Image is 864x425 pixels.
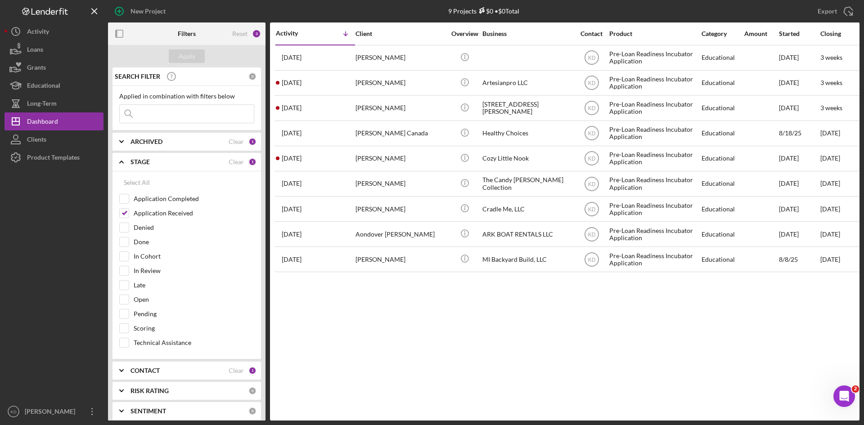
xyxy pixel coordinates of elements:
div: Clear [229,138,244,145]
time: 2025-08-12 21:44 [282,180,301,187]
div: Educational [702,96,743,120]
text: KD [588,206,595,212]
div: [DATE] [779,147,819,170]
time: 3 weeks [820,54,842,61]
b: ARCHIVED [130,138,162,145]
div: 1 [248,158,256,166]
div: [PERSON_NAME] Canada [355,121,445,145]
b: SEARCH FILTER [115,73,160,80]
label: Pending [134,309,254,318]
text: KD [588,80,595,86]
text: KD [588,130,595,137]
div: [PERSON_NAME] [355,71,445,95]
div: Grants [27,58,46,79]
time: 2025-08-15 20:44 [282,155,301,162]
div: Applied in combination with filters below [119,93,254,100]
div: [DATE] [779,197,819,221]
text: KD [588,181,595,187]
button: Select All [119,174,154,192]
div: Select All [124,174,150,192]
label: Done [134,237,254,246]
button: Loans [4,40,103,58]
div: $0 [477,7,493,15]
div: Cozy Little Nook [482,147,572,170]
div: Healthy Choices [482,121,572,145]
div: [DATE] [779,96,819,120]
button: KD[PERSON_NAME] [4,403,103,421]
text: KD [588,55,595,61]
button: Grants [4,58,103,76]
div: Clear [229,158,244,166]
div: Activity [27,22,49,43]
div: Contact [575,30,608,37]
time: 2025-10-02 00:32 [282,79,301,86]
div: Educational [702,71,743,95]
label: Scoring [134,324,254,333]
div: Business [482,30,572,37]
div: Product Templates [27,148,80,169]
button: Activity [4,22,103,40]
div: Export [818,2,837,20]
div: Reset [232,30,247,37]
div: [DATE] [779,172,819,196]
div: Pre-Loan Readiness Incubator Application [609,121,699,145]
b: RISK RATING [130,387,169,394]
text: KD [588,231,595,237]
text: KD [588,156,595,162]
time: 3 weeks [820,79,842,86]
label: Late [134,281,254,290]
div: Loans [27,40,43,61]
div: Educational [27,76,60,97]
div: Dashboard [27,112,58,133]
div: Aondover [PERSON_NAME] [355,222,445,246]
div: Pre-Loan Readiness Incubator Application [609,96,699,120]
div: [PERSON_NAME] [355,172,445,196]
div: Pre-Loan Readiness Incubator Application [609,172,699,196]
div: ARK BOAT RENTALS LLC [482,222,572,246]
label: Open [134,295,254,304]
div: [DATE] [779,46,819,70]
button: Apply [169,49,205,63]
button: Long-Term [4,94,103,112]
label: In Cohort [134,252,254,261]
div: Clear [229,367,244,374]
div: Educational [702,222,743,246]
iframe: Intercom live chat [833,385,855,407]
label: Application Received [134,209,254,218]
div: Apply [179,49,195,63]
text: KD [588,256,595,263]
div: MI Backyard Build, LLC [482,247,572,271]
time: 2025-08-08 20:55 [282,256,301,263]
div: Clients [27,130,46,151]
b: CONTACT [130,367,160,374]
div: Educational [702,247,743,271]
time: [DATE] [820,154,840,162]
div: Amount [744,30,778,37]
div: Overview [448,30,481,37]
div: Client [355,30,445,37]
div: Educational [702,46,743,70]
label: Denied [134,223,254,232]
div: [DATE] [779,222,819,246]
div: Educational [702,197,743,221]
button: New Project [108,2,175,20]
div: 1 [248,138,256,146]
button: Export [809,2,859,20]
div: [DATE] [779,71,819,95]
div: [PERSON_NAME] [355,96,445,120]
time: [DATE] [820,255,840,263]
b: Filters [178,30,196,37]
div: 1 [248,367,256,375]
div: Artesianpro LLC [482,71,572,95]
time: 2025-08-18 14:55 [282,130,301,137]
button: Clients [4,130,103,148]
div: Started [779,30,819,37]
text: KD [588,105,595,112]
div: [PERSON_NAME] [355,46,445,70]
div: 9 Projects • $0 Total [448,7,519,15]
div: Product [609,30,699,37]
time: 2025-10-02 21:01 [282,54,301,61]
button: Product Templates [4,148,103,166]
